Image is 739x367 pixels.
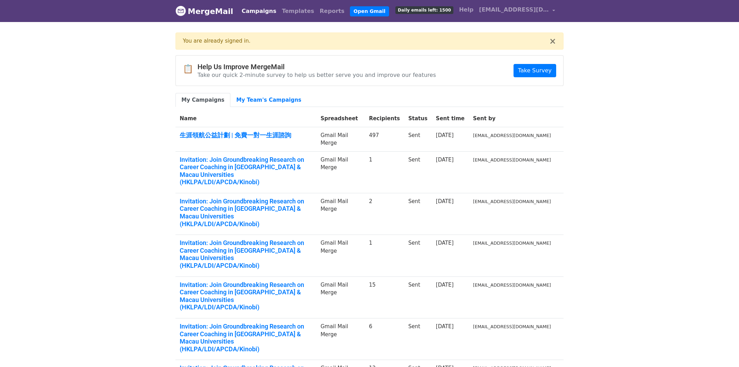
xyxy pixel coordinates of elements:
[198,63,436,71] h4: Help Us Improve MergeMail
[469,110,555,127] th: Sent by
[365,193,404,235] td: 2
[279,4,317,18] a: Templates
[432,110,469,127] th: Sent time
[436,198,454,204] a: [DATE]
[180,156,312,186] a: Invitation: Join Groundbreaking Research on Career Coaching in [GEOGRAPHIC_DATA] & Macau Universi...
[436,240,454,246] a: [DATE]
[479,6,549,14] span: [EMAIL_ADDRESS][DOMAIN_NAME]
[404,151,432,193] td: Sent
[395,6,453,14] span: Daily emails left: 1500
[316,318,365,360] td: Gmail Mail Merge
[365,151,404,193] td: 1
[436,132,454,138] a: [DATE]
[317,4,347,18] a: Reports
[404,318,432,360] td: Sent
[316,110,365,127] th: Spreadsheet
[473,324,551,329] small: [EMAIL_ADDRESS][DOMAIN_NAME]
[365,110,404,127] th: Recipients
[180,239,312,269] a: Invitation: Join Groundbreaking Research on Career Coaching in [GEOGRAPHIC_DATA] & Macau Universi...
[404,193,432,235] td: Sent
[404,127,432,151] td: Sent
[183,37,549,45] div: You are already signed in.
[365,276,404,318] td: 15
[316,127,365,151] td: Gmail Mail Merge
[175,4,233,19] a: MergeMail
[514,64,556,77] a: Take Survey
[316,193,365,235] td: Gmail Mail Merge
[404,235,432,276] td: Sent
[473,157,551,163] small: [EMAIL_ADDRESS][DOMAIN_NAME]
[436,282,454,288] a: [DATE]
[239,4,279,18] a: Campaigns
[404,276,432,318] td: Sent
[350,6,389,16] a: Open Gmail
[180,197,312,228] a: Invitation: Join Groundbreaking Research on Career Coaching in [GEOGRAPHIC_DATA] & Macau Universi...
[456,3,476,17] a: Help
[365,127,404,151] td: 497
[175,6,186,16] img: MergeMail logo
[436,157,454,163] a: [DATE]
[473,133,551,138] small: [EMAIL_ADDRESS][DOMAIN_NAME]
[175,110,316,127] th: Name
[473,282,551,288] small: [EMAIL_ADDRESS][DOMAIN_NAME]
[175,93,230,107] a: My Campaigns
[473,240,551,246] small: [EMAIL_ADDRESS][DOMAIN_NAME]
[183,64,198,74] span: 📋
[365,318,404,360] td: 6
[365,235,404,276] td: 1
[316,235,365,276] td: Gmail Mail Merge
[404,110,432,127] th: Status
[473,199,551,204] small: [EMAIL_ADDRESS][DOMAIN_NAME]
[230,93,307,107] a: My Team's Campaigns
[198,71,436,79] p: Take our quick 2-minute survey to help us better serve you and improve our features
[436,323,454,330] a: [DATE]
[476,3,558,19] a: [EMAIL_ADDRESS][DOMAIN_NAME]
[180,281,312,311] a: Invitation: Join Groundbreaking Research on Career Coaching in [GEOGRAPHIC_DATA] & Macau Universi...
[316,276,365,318] td: Gmail Mail Merge
[393,3,456,17] a: Daily emails left: 1500
[180,323,312,353] a: Invitation: Join Groundbreaking Research on Career Coaching in [GEOGRAPHIC_DATA] & Macau Universi...
[316,151,365,193] td: Gmail Mail Merge
[180,131,312,139] a: 生涯領航公益計劃 | 免費一對一生涯諮詢
[549,37,556,45] button: ×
